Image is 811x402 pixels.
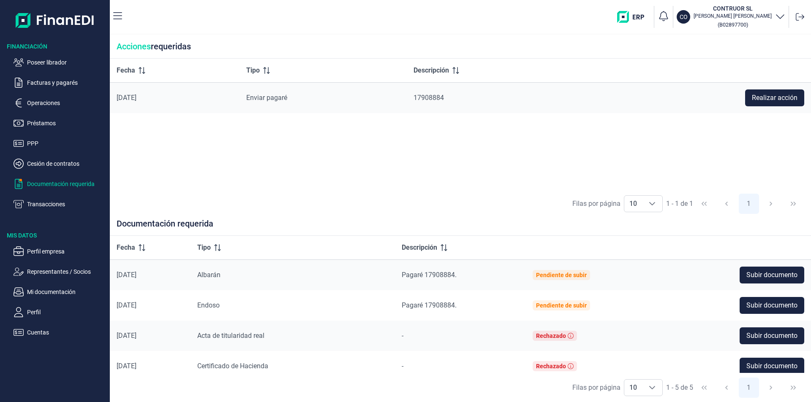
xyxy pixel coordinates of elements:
p: Facturas y pagarés [27,78,106,88]
button: First Page [694,194,714,214]
button: COCONTRUOR SL[PERSON_NAME] [PERSON_NAME](B02897700) [677,4,785,30]
p: Cesión de contratos [27,159,106,169]
p: Transacciones [27,199,106,209]
button: Subir documento [740,267,804,283]
span: Albarán [197,271,220,279]
p: Perfil empresa [27,246,106,256]
button: Subir documento [740,358,804,375]
p: Representantes / Socios [27,267,106,277]
button: Mi documentación [14,287,106,297]
span: Subir documento [746,300,797,310]
button: Representantes / Socios [14,267,106,277]
div: [DATE] [117,271,184,279]
button: Perfil empresa [14,246,106,256]
div: [DATE] [117,332,184,340]
div: Choose [642,196,662,212]
img: Logo de aplicación [16,7,95,34]
p: Poseer librador [27,57,106,67]
small: Copiar cif [718,22,748,28]
button: PPP [14,138,106,148]
span: Acta de titularidad real [197,332,264,340]
span: Subir documento [746,270,797,280]
span: Tipo [246,65,260,76]
span: 1 - 1 de 1 [666,200,693,207]
p: [PERSON_NAME] [PERSON_NAME] [694,13,772,19]
span: Pagaré 17908884. [402,271,457,279]
span: Realizar acción [752,93,797,103]
button: Page 1 [739,194,759,214]
p: Cuentas [27,327,106,337]
button: Cuentas [14,327,106,337]
div: requeridas [110,35,811,59]
span: Acciones [117,41,151,51]
button: Operaciones [14,98,106,108]
span: 10 [624,196,642,212]
span: Subir documento [746,361,797,371]
div: Filas por página [572,199,620,209]
span: Pagaré 17908884. [402,301,457,309]
p: PPP [27,138,106,148]
p: Operaciones [27,98,106,108]
div: Rechazado [536,332,566,339]
span: 1 - 5 de 5 [666,384,693,391]
button: Préstamos [14,118,106,128]
button: Perfil [14,307,106,317]
button: Documentación requerida [14,179,106,189]
button: Last Page [783,378,803,398]
p: Mi documentación [27,287,106,297]
div: [DATE] [117,362,184,370]
span: Descripción [402,243,437,253]
div: [DATE] [117,94,233,102]
h3: CONTRUOR SL [694,4,772,13]
button: Previous Page [716,378,737,398]
span: 10 [624,380,642,396]
button: Last Page [783,194,803,214]
button: Realizar acción [745,89,804,106]
button: Next Page [761,378,781,398]
div: Filas por página [572,383,620,393]
div: [DATE] [117,301,184,310]
button: Next Page [761,194,781,214]
span: Descripción [414,65,449,76]
button: Subir documento [740,327,804,344]
span: 17908884 [414,94,444,102]
button: Cesión de contratos [14,159,106,169]
p: CO [680,13,688,21]
img: erp [617,11,650,23]
p: Préstamos [27,118,106,128]
span: Tipo [197,243,211,253]
button: Previous Page [716,194,737,214]
div: Choose [642,380,662,396]
span: - [402,332,403,340]
p: Perfil [27,307,106,317]
div: Documentación requerida [110,219,811,236]
button: Transacciones [14,199,106,209]
p: Documentación requerida [27,179,106,189]
button: Facturas y pagarés [14,78,106,88]
div: Pendiente de subir [536,272,587,278]
span: Fecha [117,65,135,76]
button: Subir documento [740,297,804,314]
div: Pendiente de subir [536,302,587,309]
span: Endoso [197,301,220,309]
button: Poseer librador [14,57,106,67]
span: Certificado de Hacienda [197,362,268,370]
button: Page 1 [739,378,759,398]
span: - [402,362,403,370]
span: Fecha [117,243,135,253]
div: Rechazado [536,363,566,370]
button: First Page [694,378,714,398]
span: Subir documento [746,331,797,341]
span: Enviar pagaré [246,94,287,102]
